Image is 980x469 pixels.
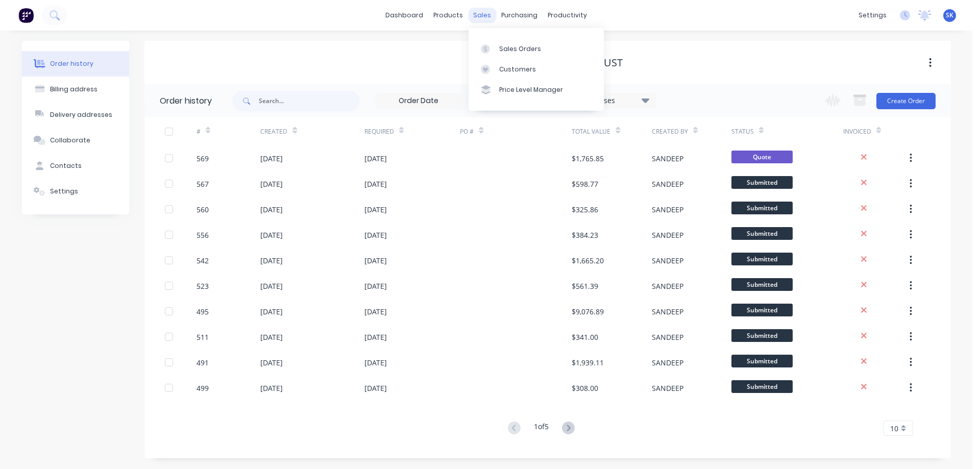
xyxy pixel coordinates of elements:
button: Order history [22,51,129,77]
div: # [197,127,201,136]
img: Factory [18,8,34,23]
div: Settings [50,187,78,196]
div: [DATE] [364,383,387,393]
div: Invoiced [843,117,907,145]
div: SANDEEP [652,306,683,317]
div: products [428,8,468,23]
div: SANDEEP [652,332,683,342]
div: Created [260,127,287,136]
div: sales [468,8,496,23]
div: 499 [197,383,209,393]
button: Create Order [876,93,936,109]
div: $308.00 [572,383,598,393]
div: PO # [460,127,474,136]
span: Quote [731,151,793,163]
span: Submitted [731,202,793,214]
div: # [197,117,260,145]
div: settings [853,8,892,23]
div: [DATE] [364,332,387,342]
div: [DATE] [260,281,283,291]
div: [DATE] [260,357,283,368]
div: SANDEEP [652,383,683,393]
div: Delivery addresses [50,110,112,119]
div: 560 [197,204,209,215]
div: [DATE] [364,357,387,368]
div: $1,939.11 [572,357,604,368]
div: [DATE] [260,204,283,215]
div: [DATE] [260,306,283,317]
div: Sales Orders [499,44,541,54]
div: Status [731,127,754,136]
div: Total Value [572,127,610,136]
input: Search... [259,91,360,111]
span: Submitted [731,253,793,265]
div: [DATE] [364,204,387,215]
div: 567 [197,179,209,189]
span: Submitted [731,278,793,291]
span: Submitted [731,227,793,240]
div: PO # [460,117,572,145]
div: 556 [197,230,209,240]
span: Submitted [731,380,793,393]
div: 523 [197,281,209,291]
div: Required [364,117,460,145]
div: SANDEEP [652,230,683,240]
a: Price Level Manager [469,80,604,100]
div: Required [364,127,394,136]
div: SANDEEP [652,255,683,266]
div: SANDEEP [652,204,683,215]
div: [DATE] [260,153,283,164]
div: Status [731,117,843,145]
div: [DATE] [364,153,387,164]
input: Order Date [376,93,461,109]
span: SK [946,11,953,20]
span: Submitted [731,355,793,367]
div: Billing address [50,85,97,94]
a: Customers [469,59,604,80]
div: $325.86 [572,204,598,215]
div: [DATE] [364,179,387,189]
span: Submitted [731,304,793,316]
div: 542 [197,255,209,266]
div: [DATE] [260,332,283,342]
button: Delivery addresses [22,102,129,128]
div: purchasing [496,8,543,23]
div: Collaborate [50,136,90,145]
div: SANDEEP [652,281,683,291]
span: 10 [890,423,898,434]
span: Submitted [731,329,793,342]
div: Contacts [50,161,82,170]
div: $1,765.85 [572,153,604,164]
div: SANDEEP [652,153,683,164]
div: $384.23 [572,230,598,240]
div: 491 [197,357,209,368]
div: [DATE] [364,230,387,240]
button: Contacts [22,153,129,179]
div: [DATE] [260,255,283,266]
div: productivity [543,8,592,23]
div: $341.00 [572,332,598,342]
div: [DATE] [364,281,387,291]
div: Order history [50,59,93,68]
a: Sales Orders [469,38,604,59]
button: Billing address [22,77,129,102]
div: 1 of 5 [534,421,549,436]
div: [DATE] [260,230,283,240]
div: Invoiced [843,127,871,136]
div: [DATE] [260,383,283,393]
div: $9,076.89 [572,306,604,317]
div: 569 [197,153,209,164]
div: Created By [652,127,688,136]
button: Settings [22,179,129,204]
div: SANDEEP [652,179,683,189]
div: [DATE] [364,306,387,317]
div: 12 Statuses [570,95,655,106]
button: Collaborate [22,128,129,153]
div: Total Value [572,117,651,145]
div: Order history [160,95,212,107]
div: Customers [499,65,536,74]
div: 495 [197,306,209,317]
a: dashboard [380,8,428,23]
div: 511 [197,332,209,342]
div: Created By [652,117,731,145]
